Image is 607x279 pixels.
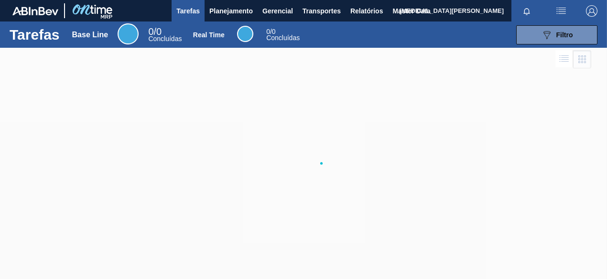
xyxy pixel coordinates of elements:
span: Planejamento [209,5,253,17]
span: Filtro [556,31,573,39]
div: Real Time [237,26,253,42]
span: Concluídas [266,34,300,42]
span: 0 [148,26,153,37]
div: Base Line [72,31,108,39]
span: Gerencial [262,5,293,17]
button: Notificações [511,4,542,18]
div: Real Time [193,31,225,39]
span: 0 [266,28,270,35]
img: TNhmsLtSVTkK8tSr43FrP2fwEKptu5GPRR3wAAAABJRU5ErkJggg== [12,7,58,15]
div: Base Line [148,28,182,42]
h1: Tarefas [10,29,60,40]
img: Logout [586,5,597,17]
span: Transportes [303,5,341,17]
img: userActions [555,5,567,17]
div: Base Line [118,23,139,44]
span: / 0 [148,26,162,37]
span: Tarefas [176,5,200,17]
button: Filtro [516,25,597,44]
span: / 0 [266,28,275,35]
span: Concluídas [148,35,182,43]
span: Master Data [392,5,430,17]
span: Relatórios [350,5,383,17]
div: Real Time [266,29,300,41]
